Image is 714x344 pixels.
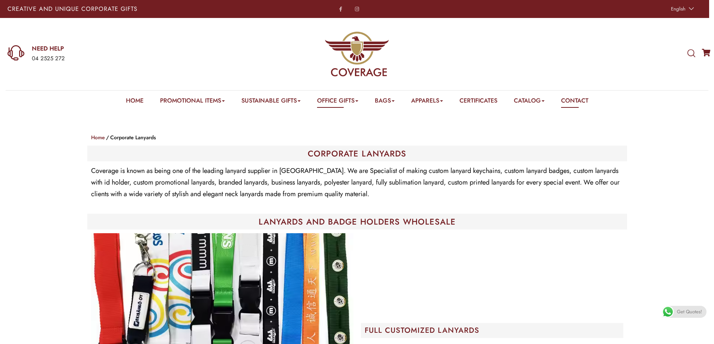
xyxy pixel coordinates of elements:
div: 04 2525 272 [32,54,234,64]
span: English [671,5,686,12]
a: Home [91,134,105,141]
a: Promotional Items [160,96,225,108]
li: Corporate Lanyards [105,133,156,142]
a: Certificates [460,96,497,108]
a: Home [126,96,144,108]
p: Creative and Unique Corporate Gifts [7,6,282,12]
a: Apparels [411,96,443,108]
a: English [667,4,696,14]
a: Office Gifts [317,96,358,108]
a: Bags [375,96,395,108]
a: NEED HELP [32,45,234,53]
span: Get Quotes! [677,306,702,318]
h1: CORPORATE LANYARDS​ [91,149,623,158]
a: Contact [561,96,588,108]
p: Coverage is known as being one of the leading lanyard supplier in [GEOGRAPHIC_DATA]. We are Speci... [91,165,623,200]
h2: FULL CUSTOMIZED LANYARDS [365,327,623,334]
h1: LANYARDS AND BADGE HOLDERS WHOLESALE​ [91,217,623,226]
a: Sustainable Gifts [241,96,301,108]
a: Catalog [514,96,545,108]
